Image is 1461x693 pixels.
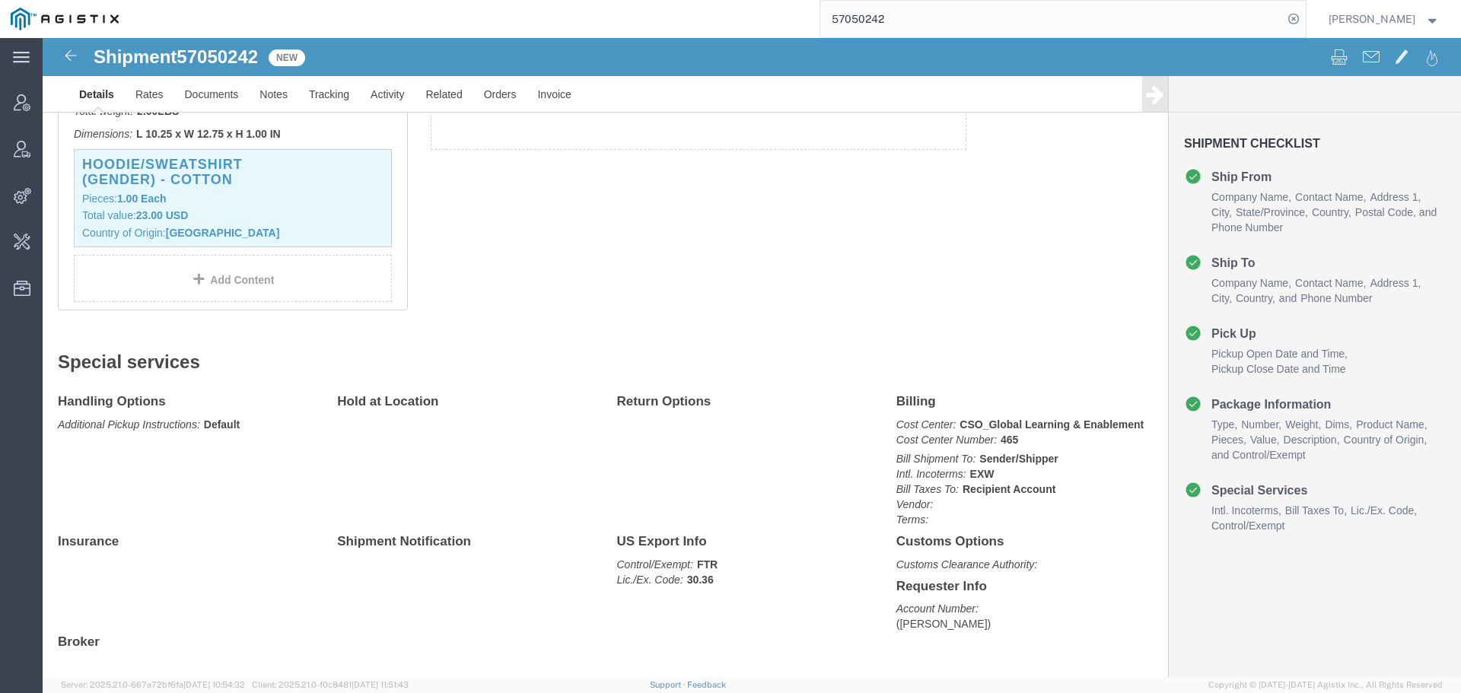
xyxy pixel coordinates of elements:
[650,680,688,689] a: Support
[43,38,1461,677] iframe: FS Legacy Container
[687,680,726,689] a: Feedback
[820,1,1283,37] input: Search for shipment number, reference number
[1329,11,1415,27] span: Carrie Virgilio
[1208,679,1443,691] span: Copyright © [DATE]-[DATE] Agistix Inc., All Rights Reserved
[61,680,245,689] span: Server: 2025.21.0-667a72bf6fa
[252,680,409,689] span: Client: 2025.21.0-f0c8481
[183,680,245,689] span: [DATE] 10:54:32
[11,8,119,30] img: logo
[352,680,409,689] span: [DATE] 11:51:43
[1328,10,1440,28] button: [PERSON_NAME]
